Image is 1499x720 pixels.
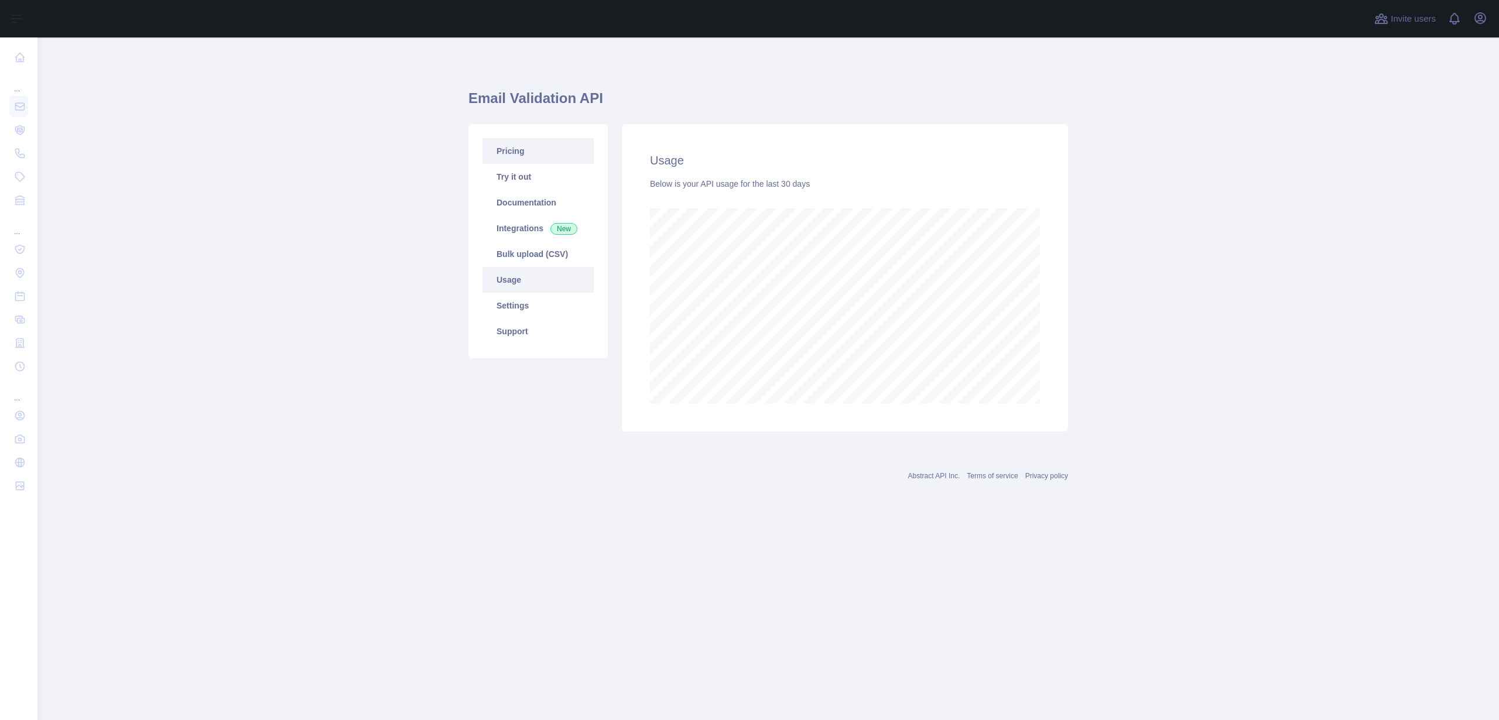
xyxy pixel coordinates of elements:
a: Terms of service [967,472,1018,480]
span: Invite users [1391,12,1436,26]
h1: Email Validation API [468,89,1068,117]
a: Documentation [482,190,594,215]
a: Settings [482,293,594,318]
button: Invite users [1372,9,1438,28]
div: ... [9,379,28,403]
a: Bulk upload (CSV) [482,241,594,267]
div: ... [9,213,28,236]
a: Pricing [482,138,594,164]
a: Integrations New [482,215,594,241]
a: Abstract API Inc. [908,472,960,480]
div: ... [9,70,28,94]
a: Try it out [482,164,594,190]
a: Privacy policy [1025,472,1068,480]
h2: Usage [650,152,1040,169]
div: Below is your API usage for the last 30 days [650,178,1040,190]
a: Support [482,318,594,344]
a: Usage [482,267,594,293]
span: New [550,223,577,235]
